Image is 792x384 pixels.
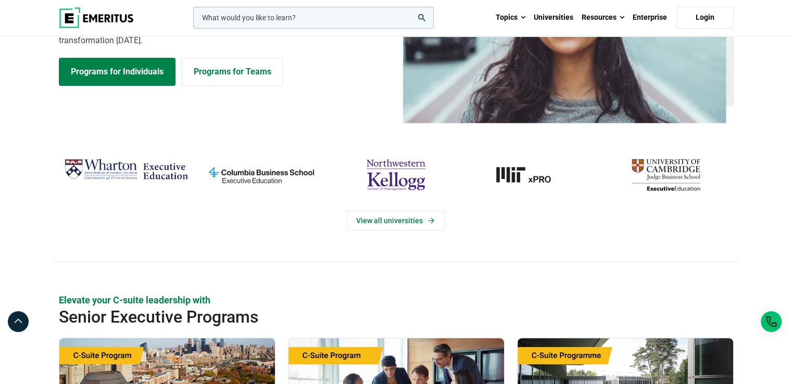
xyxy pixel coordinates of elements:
a: MIT-xPRO [469,155,593,195]
img: cambridge-judge-business-school [604,155,728,195]
p: Elevate your C-suite leadership with [59,293,734,306]
a: Explore for Business [182,58,283,86]
a: Explore Programs [59,58,175,86]
a: Login [676,7,734,29]
h2: Senior Executive Programs [59,306,666,327]
img: Wharton Executive Education [64,155,188,185]
img: MIT xPRO [469,155,593,195]
input: woocommerce-product-search-field-0 [193,7,434,29]
img: columbia-business-school [199,155,323,195]
a: View Universities [347,211,445,231]
img: northwestern-kellogg [334,155,458,195]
